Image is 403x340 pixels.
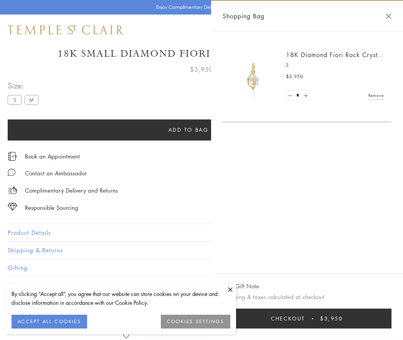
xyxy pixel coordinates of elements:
img: icon_appointment.svg [8,152,17,161]
button: ACCEPT ALL COOKIES [12,315,87,329]
button: Gifting [8,259,395,276]
p: Complimentary Delivery and Returns [25,186,118,195]
a: Set quantity to 2 [302,91,309,100]
p: Shipping & taxes calculated at checkout [223,292,391,302]
button: Add to bag [8,119,369,141]
img: icon_sourcing.svg [8,203,17,211]
img: MessageIcon-01_2.svg [8,168,15,176]
span: Shopping Bag [223,11,264,21]
span: Add to bag [168,126,209,134]
div: By clicking “Accept all”, you agree that our website can store cookies on your device and disclos... [12,289,230,307]
img: Temple St. Clair [8,25,124,34]
div: Contact an Ambassador [25,168,87,178]
span: Checkout [271,314,305,323]
button: Add Gift Note [223,281,259,291]
label: M [25,95,38,105]
span: $3,950 [320,314,343,323]
span: $3,950 [190,64,213,74]
a: Book an Appointment [25,152,80,160]
label: S [8,95,21,105]
div: Responsible Sourcing [25,203,78,212]
button: Checkout $3,950 [223,309,391,329]
span: $3,950 [286,73,303,80]
button: Shipping & Returns [8,242,395,259]
h1: 18K Small Diamond Fiori Rock Crystal Amulet [8,47,395,60]
img: P51889-E11FIORI [230,54,276,100]
p: Enjoy Complimentary Delivery & Returns [156,3,243,11]
button: COOKIES SETTINGS [161,315,230,329]
p: S [286,61,384,69]
button: Product Details [8,224,395,241]
a: Remove [368,91,384,100]
span: Size: [8,79,41,92]
a: Set quantity to 0 [286,91,294,100]
button: Close Shopping Bag [386,13,391,19]
img: icon_delivery.svg [8,186,17,195]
